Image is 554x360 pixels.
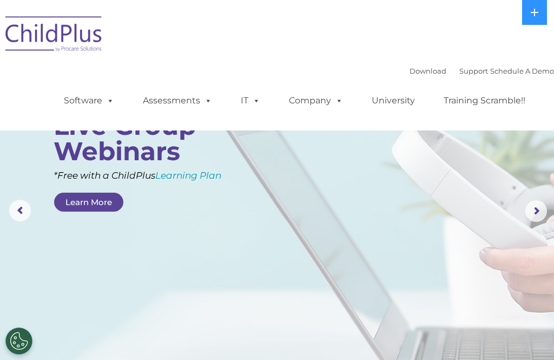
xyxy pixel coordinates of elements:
a: Schedule A Demo [490,67,554,75]
a: University [361,90,426,112]
a: IT [230,90,271,112]
rs-layer: Live Group Webinars [54,113,234,164]
a: Company [278,90,354,112]
button: Cookies Settings [5,328,32,355]
a: Learning Plan [155,170,221,181]
a: Assessments [132,90,223,112]
a: Download [410,67,446,75]
a: Training Scramble!! [433,90,536,112]
a: Learn More [54,193,123,212]
a: Support [459,67,488,75]
rs-layer: *Free with a ChildPlus [54,167,249,184]
font: | [410,67,554,75]
a: Software [53,90,125,112]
